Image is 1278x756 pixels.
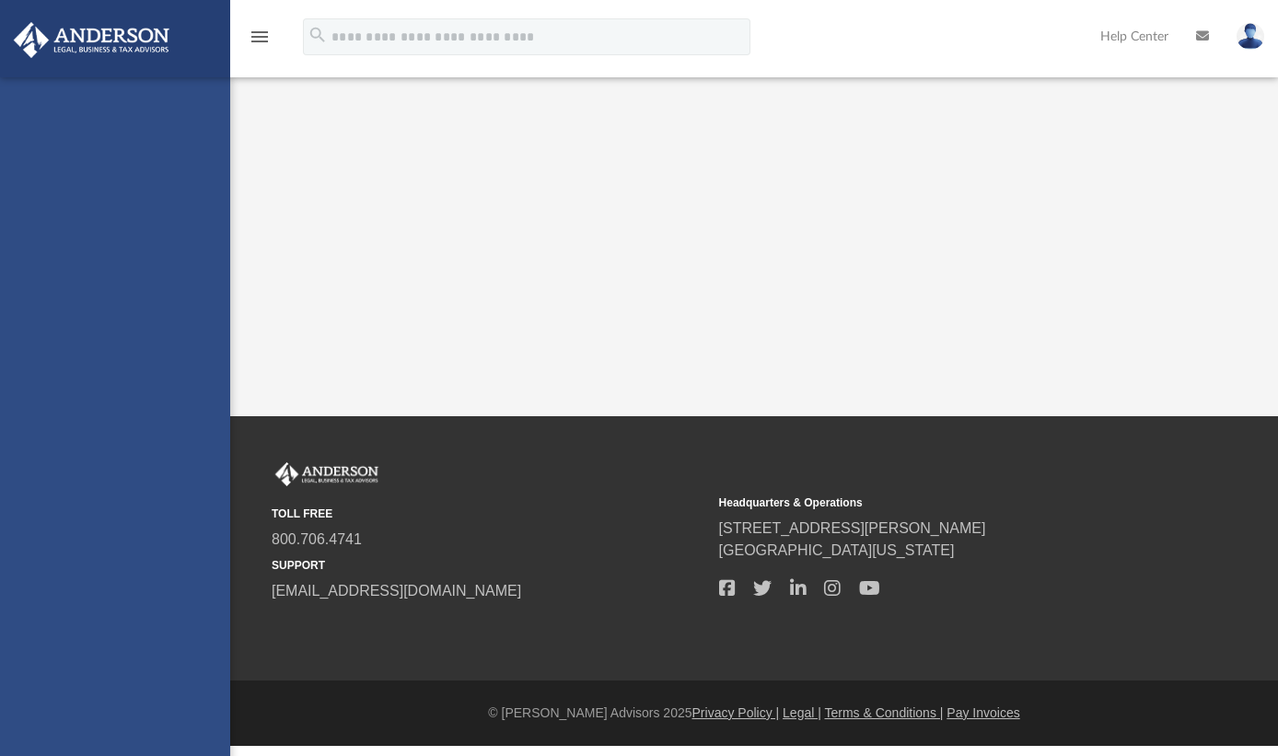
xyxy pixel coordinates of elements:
a: Privacy Policy | [692,705,780,720]
small: SUPPORT [272,557,706,574]
a: Terms & Conditions | [825,705,944,720]
a: [GEOGRAPHIC_DATA][US_STATE] [719,542,955,558]
img: User Pic [1237,23,1264,50]
img: Anderson Advisors Platinum Portal [8,22,175,58]
small: Headquarters & Operations [719,494,1154,511]
i: search [308,25,328,45]
i: menu [249,26,271,48]
img: Anderson Advisors Platinum Portal [272,462,382,486]
a: menu [249,35,271,48]
div: © [PERSON_NAME] Advisors 2025 [230,704,1278,723]
a: 800.706.4741 [272,531,362,547]
a: [EMAIL_ADDRESS][DOMAIN_NAME] [272,583,521,599]
a: [STREET_ADDRESS][PERSON_NAME] [719,520,986,536]
a: Pay Invoices [947,705,1019,720]
a: Legal | [783,705,821,720]
small: TOLL FREE [272,506,706,522]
